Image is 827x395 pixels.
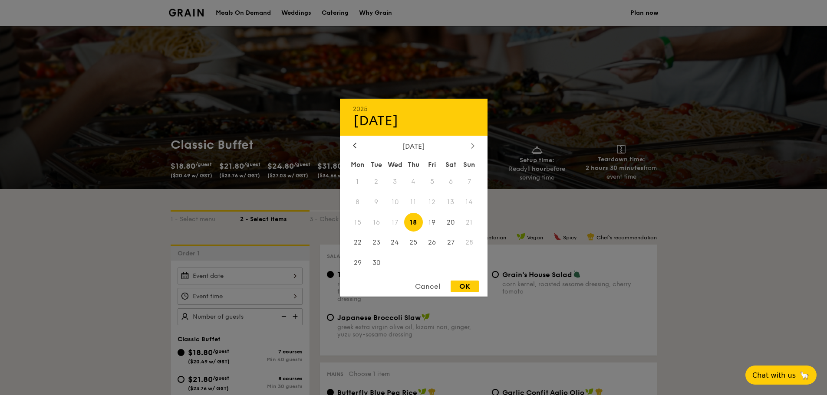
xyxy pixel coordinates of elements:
span: 24 [385,233,404,252]
span: 22 [349,233,367,252]
span: 7 [460,172,479,191]
div: Cancel [406,281,449,292]
span: 4 [404,172,423,191]
span: 21 [460,213,479,232]
div: Wed [385,157,404,172]
div: Fri [423,157,442,172]
span: 27 [442,233,460,252]
span: 23 [367,233,385,252]
div: Sat [442,157,460,172]
span: 16 [367,213,385,232]
span: 10 [385,193,404,211]
span: 2 [367,172,385,191]
span: 6 [442,172,460,191]
span: Chat with us [752,371,796,379]
div: OK [451,281,479,292]
span: 14 [460,193,479,211]
span: 30 [367,254,385,272]
div: [DATE] [353,112,474,129]
span: 5 [423,172,442,191]
span: 13 [442,193,460,211]
div: Thu [404,157,423,172]
span: 15 [349,213,367,232]
button: Chat with us🦙 [745,366,817,385]
span: 17 [385,213,404,232]
span: 11 [404,193,423,211]
span: 20 [442,213,460,232]
span: 12 [423,193,442,211]
span: 8 [349,193,367,211]
div: Mon [349,157,367,172]
span: 25 [404,233,423,252]
div: Sun [460,157,479,172]
span: 19 [423,213,442,232]
span: 18 [404,213,423,232]
div: [DATE] [353,142,474,150]
span: 28 [460,233,479,252]
span: 9 [367,193,385,211]
span: 29 [349,254,367,272]
span: 1 [349,172,367,191]
span: 3 [385,172,404,191]
span: 🦙 [799,370,810,380]
span: 26 [423,233,442,252]
div: 2025 [353,105,474,112]
div: Tue [367,157,385,172]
